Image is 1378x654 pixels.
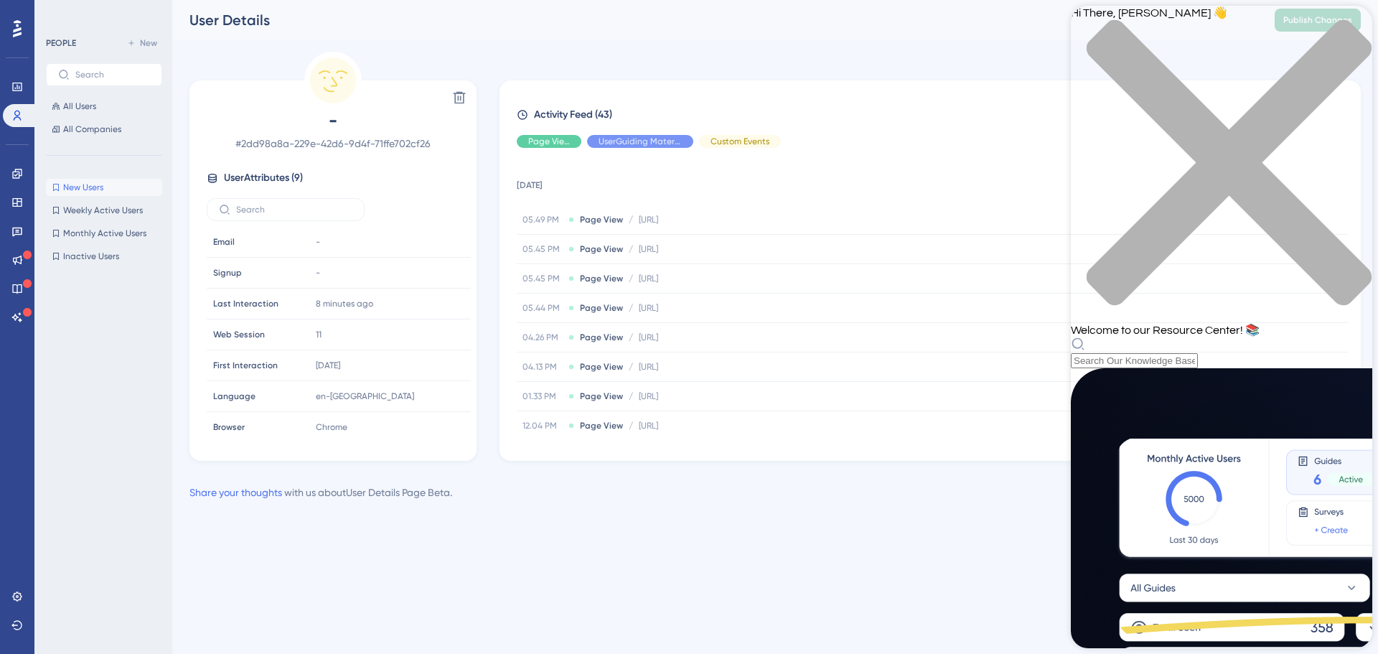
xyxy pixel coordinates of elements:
[213,329,265,340] span: Web Session
[316,329,322,340] span: 11
[75,70,150,80] input: Search
[46,248,162,265] button: Inactive Users
[522,273,563,284] span: 05.45 PM
[122,34,162,52] button: New
[534,106,612,123] span: Activity Feed (43)
[316,236,320,248] span: -
[213,267,242,279] span: Signup
[629,420,633,431] span: /
[213,298,278,309] span: Last Interaction
[189,484,452,501] div: with us about User Details Page Beta .
[639,420,658,431] span: [URL]
[522,214,563,225] span: 05.49 PM
[580,361,623,373] span: Page View
[189,487,282,498] a: Share your thoughts
[711,136,769,147] span: Custom Events
[629,243,633,255] span: /
[599,136,682,147] span: UserGuiding Material
[629,214,633,225] span: /
[580,214,623,225] span: Page View
[580,391,623,402] span: Page View
[213,391,256,402] span: Language
[629,332,633,343] span: /
[522,391,563,402] span: 01.33 PM
[639,243,658,255] span: [URL]
[4,9,30,34] img: launcher-image-alternative-text
[522,302,563,314] span: 05.44 PM
[316,299,373,309] time: 8 minutes ago
[46,37,76,49] div: PEOPLE
[316,360,340,370] time: [DATE]
[63,182,103,193] span: New Users
[213,360,278,371] span: First Interaction
[580,332,623,343] span: Page View
[639,391,658,402] span: [URL]
[580,243,623,255] span: Page View
[522,420,563,431] span: 12.04 PM
[46,202,162,219] button: Weekly Active Users
[316,391,414,402] span: en-[GEOGRAPHIC_DATA]
[639,361,658,373] span: [URL]
[34,4,90,21] span: Need Help?
[316,267,320,279] span: -
[316,421,347,433] span: Chrome
[207,109,459,132] span: -
[629,361,633,373] span: /
[63,123,121,135] span: All Companies
[522,361,563,373] span: 04.13 PM
[207,135,459,152] span: # 2dd98a8a-229e-42d6-9d4f-71ffe702cf26
[46,121,162,138] button: All Companies
[629,302,633,314] span: /
[639,273,658,284] span: [URL]
[528,136,570,147] span: Page View
[213,236,235,248] span: Email
[580,302,623,314] span: Page View
[236,205,352,215] input: Search
[580,273,623,284] span: Page View
[629,273,633,284] span: /
[224,169,303,187] span: User Attributes ( 9 )
[46,98,162,115] button: All Users
[639,214,658,225] span: [URL]
[522,332,563,343] span: 04.26 PM
[213,421,245,433] span: Browser
[629,391,633,402] span: /
[63,101,96,112] span: All Users
[639,302,658,314] span: [URL]
[517,159,1348,205] td: [DATE]
[46,225,162,242] button: Monthly Active Users
[189,10,1239,30] div: User Details
[140,37,157,49] span: New
[46,179,162,196] button: New Users
[639,332,658,343] span: [URL]
[63,205,143,216] span: Weekly Active Users
[63,251,119,262] span: Inactive Users
[522,243,563,255] span: 05.45 PM
[63,228,146,239] span: Monthly Active Users
[580,420,623,431] span: Page View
